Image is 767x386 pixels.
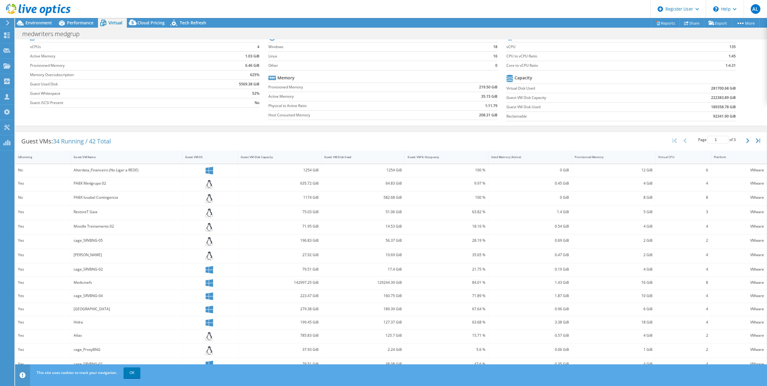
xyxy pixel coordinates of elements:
div: 4 [658,361,708,367]
div: Moodle Treinamento 02 [74,223,179,230]
label: Reclaimable [506,113,652,119]
div: VMware [714,252,764,258]
label: Guest VM Disk Used [506,104,652,110]
div: 84.01 % [408,279,485,286]
div: 2.24 GiB [324,346,402,353]
b: 18 [493,44,497,50]
div: 127.37 GiB [324,319,402,326]
div: 1.43 GiB [491,279,569,286]
span: Tech Refresh [180,20,206,26]
div: Hidra [74,319,179,326]
div: Atlas [74,332,179,339]
a: Reports [651,18,680,28]
div: 35.65 % [408,252,485,258]
div: PABX Medgrupo 02 [74,180,179,187]
div: VMware [714,237,764,244]
b: No [255,100,259,106]
div: No [18,194,68,201]
div: 2 GiB [575,252,652,258]
div: 0.06 GiB [491,346,569,353]
b: 208.31 GiB [479,112,497,118]
div: 14.53 GiB [324,223,402,230]
div: 0.69 GiB [491,237,569,244]
div: 4 [658,293,708,299]
div: 223.47 GiB [241,293,319,299]
b: 189358.78 GiB [711,104,736,110]
div: Yes [18,223,68,230]
div: 100 % [408,194,485,201]
label: Guest Used Disk [30,81,200,87]
b: 16 [493,53,497,59]
div: 4 [658,306,708,312]
b: 52% [252,90,259,96]
div: 2 GiB [575,237,652,244]
div: 196.83 GiB [241,237,319,244]
div: 5.6 % [408,346,485,353]
span: Virtual [108,20,122,26]
label: Guest Whitespace [30,90,200,96]
span: This site uses cookies to track your navigation. [37,370,117,375]
div: Yes [18,319,68,326]
div: 79.51 GiB [241,361,319,367]
label: Provisioned Memory [268,84,431,90]
div: No [18,167,68,173]
label: Core to vCPU Ratio [506,63,683,69]
label: Windows [268,44,477,50]
div: PABX Issabel Contingencia [74,194,179,201]
div: 4 GiB [575,361,652,367]
div: 63.68 % [408,319,485,326]
div: VMware [714,346,764,353]
div: VMware [714,223,764,230]
div: 0.96 GiB [491,306,569,312]
div: 10 GiB [575,293,652,299]
span: 3 [734,137,736,142]
a: Export [704,18,732,28]
div: 0.35 GiB [491,361,569,367]
div: 4 GiB [575,266,652,273]
div: Guest VM Disk Capacity [241,155,311,159]
div: VMware [714,209,764,215]
div: 1254 GiB [241,167,319,173]
div: 8 GiB [575,194,652,201]
span: Performance [67,20,93,26]
label: Provisioned Memory [30,63,200,69]
div: 100 % [408,167,485,173]
span: AL [751,4,760,14]
div: 1254 GiB [324,167,402,173]
label: CPU to vCPU Ratio [506,53,683,59]
div: Guest VM OS [185,155,228,159]
div: 17.4 GiB [324,266,402,273]
div: 71.89 % [408,293,485,299]
span: Page of [698,136,736,144]
div: 64.83 GiB [324,180,402,187]
div: VMware [714,319,764,326]
div: 9.97 % [408,180,485,187]
div: 1.4 GiB [491,209,569,215]
b: 4 [257,44,259,50]
div: Yes [18,306,68,312]
div: Guest VM Name [74,155,172,159]
div: 4 [658,223,708,230]
div: Platform [714,155,757,159]
div: 67.64 % [408,306,485,312]
div: 18 GiB [575,319,652,326]
div: 125.7 GiB [324,332,402,339]
div: 8 [658,194,708,201]
label: Virtual Disk Used [506,85,652,91]
div: cage_SRVBNG-02 [74,266,179,273]
b: 219.50 GiB [479,84,497,90]
div: 0.45 GiB [491,180,569,187]
div: 21.75 % [408,266,485,273]
div: [GEOGRAPHIC_DATA] [74,306,179,312]
a: More [732,18,759,28]
div: 16 GiB [575,279,652,286]
div: 18.16 % [408,223,485,230]
b: 35.15 GiB [481,93,497,100]
div: cage_SRVBNG-04 [74,293,179,299]
div: Guest VMs: [15,132,117,151]
div: 0.47 GiB [491,252,569,258]
b: 1.03 GiB [245,53,259,59]
div: 1174 GiB [241,194,319,201]
div: 51.06 GiB [324,209,402,215]
div: 12 GiB [575,167,652,173]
